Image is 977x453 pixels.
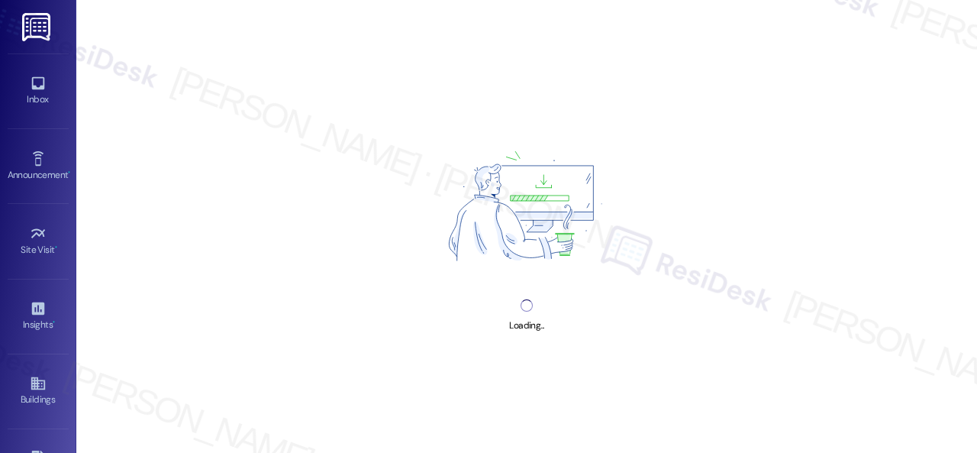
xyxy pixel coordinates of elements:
a: Inbox [8,70,69,112]
span: • [68,167,70,178]
span: • [53,317,55,328]
div: Loading... [509,318,543,334]
img: ResiDesk Logo [22,13,53,41]
a: Insights • [8,296,69,337]
a: Site Visit • [8,221,69,262]
span: • [55,242,57,253]
a: Buildings [8,370,69,412]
